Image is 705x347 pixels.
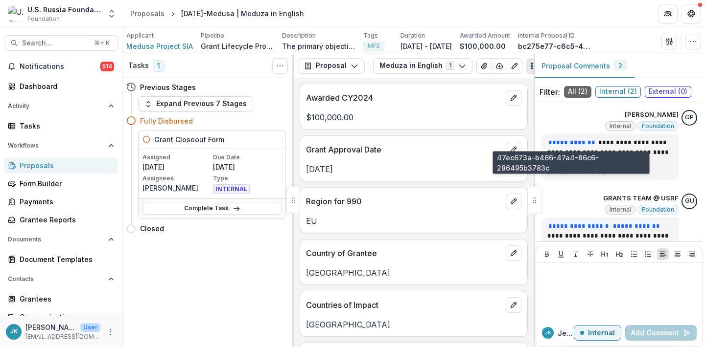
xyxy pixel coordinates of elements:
a: Communications [4,309,118,325]
span: Internal [610,123,631,130]
a: Medusa Project SIA [126,41,193,51]
p: Jemile K [558,328,574,338]
span: Foundation [27,15,60,23]
button: Align Left [657,248,669,260]
button: Align Center [672,248,683,260]
button: Internal [574,325,621,341]
div: Gennady Podolny [685,114,694,121]
p: GRANTS TEAM @ USRF [603,194,679,203]
p: EU [306,215,521,227]
p: [PERSON_NAME] [625,110,679,120]
span: 1 [153,60,164,72]
p: User [80,323,100,332]
div: Dashboard [20,81,110,91]
a: Payments [4,194,118,210]
button: Strike [585,248,596,260]
span: All ( 2 ) [564,86,591,98]
h4: Closed [140,223,164,234]
button: Partners [658,4,678,23]
span: Documents [8,236,104,243]
div: Proposals [20,160,110,171]
p: $100,000.00 [306,111,521,123]
button: edit [506,90,521,106]
span: Foundation [642,123,674,130]
button: Get Help [681,4,701,23]
button: Heading 2 [613,248,625,260]
button: Edit as form [507,58,522,74]
div: GRANTS TEAM @ USRF [685,198,694,204]
button: Heading 1 [599,248,611,260]
a: Tasks [4,118,118,134]
p: Type [213,174,282,183]
p: [GEOGRAPHIC_DATA] [306,267,521,279]
span: MFE [368,43,380,49]
p: [DATE] 9:15 AM • [DATE] [547,169,673,176]
p: Assigned [142,153,211,162]
p: Internal [588,329,615,337]
p: Tags [363,31,378,40]
p: Pipeline [201,31,224,40]
p: [DATE] [306,163,521,175]
p: Region for 990 [306,195,502,207]
h4: Previous Stages [140,82,196,92]
p: Due Date [213,153,282,162]
h4: Fully Disbursed [140,116,193,126]
span: External ( 0 ) [645,86,691,98]
span: INTERNAL [213,184,250,194]
p: [PERSON_NAME] [142,183,211,193]
p: [DATE] [142,162,211,172]
a: Complete Task [142,203,282,215]
button: Italicize [570,248,582,260]
button: Plaintext view [526,58,542,74]
button: Open entity switcher [105,4,118,23]
div: Payments [20,196,110,207]
button: Ordered List [642,248,654,260]
button: Meduza in English1 [373,58,472,74]
p: Awarded Amount [460,31,510,40]
div: U.S. Russia Foundation [27,4,101,15]
div: Communications [20,312,110,322]
img: U.S. Russia Foundation [8,6,23,22]
button: Open Documents [4,232,118,247]
button: Expand Previous 7 Stages [138,96,253,112]
button: Align Right [686,248,698,260]
div: Tasks [20,121,110,131]
p: [GEOGRAPHIC_DATA] [306,319,521,330]
span: 2 [618,62,622,69]
span: Internal [610,206,631,213]
a: Grantees [4,291,118,307]
h3: Tasks [128,62,149,70]
span: Search... [22,39,88,47]
button: Toggle View Cancelled Tasks [272,58,288,74]
p: Description [282,31,316,40]
button: Search... [4,35,118,51]
button: edit [506,142,521,157]
p: Grant Lifecycle Process [201,41,274,51]
a: Dashboard [4,78,118,94]
p: [DATE] - [DATE] [400,41,452,51]
span: Activity [8,103,104,109]
h5: Grant Closeout Form [154,134,224,145]
div: [DATE]-Medusa | Meduza in English [181,8,304,19]
a: Grantee Reports [4,212,118,228]
button: edit [506,194,521,209]
div: ⌘ + K [92,38,112,48]
button: Proposal Comments [534,54,634,78]
button: Bold [541,248,553,260]
p: [EMAIL_ADDRESS][DOMAIN_NAME] [25,332,100,341]
span: Notifications [20,63,100,71]
p: [PERSON_NAME] [25,322,76,332]
span: 514 [100,62,114,71]
button: Notifications514 [4,59,118,74]
button: Bullet List [628,248,640,260]
button: Add Comment [625,325,697,341]
button: Open Activity [4,98,118,114]
button: edit [506,297,521,313]
p: Internal Proposal ID [518,31,575,40]
a: Document Templates [4,251,118,267]
div: Jemile Kelderman [545,330,551,335]
div: Proposals [130,8,164,19]
p: Duration [400,31,425,40]
span: Internal ( 2 ) [595,86,641,98]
